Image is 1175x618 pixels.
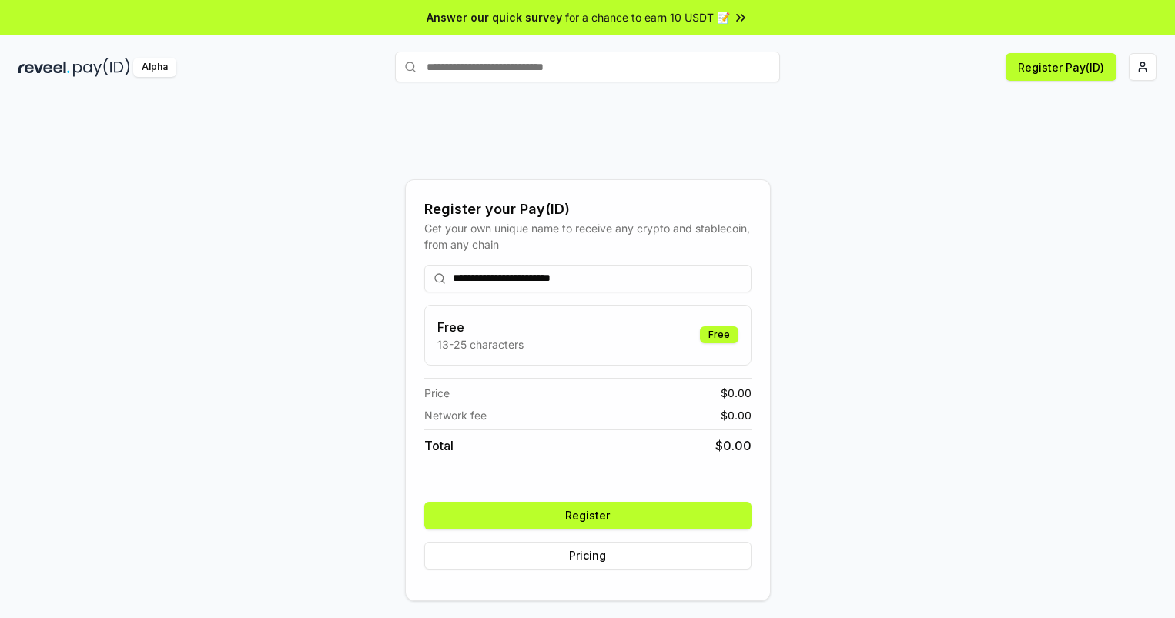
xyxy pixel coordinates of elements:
[565,9,730,25] span: for a chance to earn 10 USDT 📝
[18,58,70,77] img: reveel_dark
[424,407,487,423] span: Network fee
[1006,53,1116,81] button: Register Pay(ID)
[721,385,752,401] span: $ 0.00
[715,436,752,455] span: $ 0.00
[427,9,562,25] span: Answer our quick survey
[424,502,752,529] button: Register
[424,220,752,252] div: Get your own unique name to receive any crypto and stablecoin, from any chain
[424,542,752,570] button: Pricing
[437,318,524,336] h3: Free
[424,436,454,455] span: Total
[424,199,752,220] div: Register your Pay(ID)
[424,385,450,401] span: Price
[437,336,524,352] p: 13-25 characters
[721,407,752,423] span: $ 0.00
[700,326,738,343] div: Free
[133,58,176,77] div: Alpha
[73,58,130,77] img: pay_id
